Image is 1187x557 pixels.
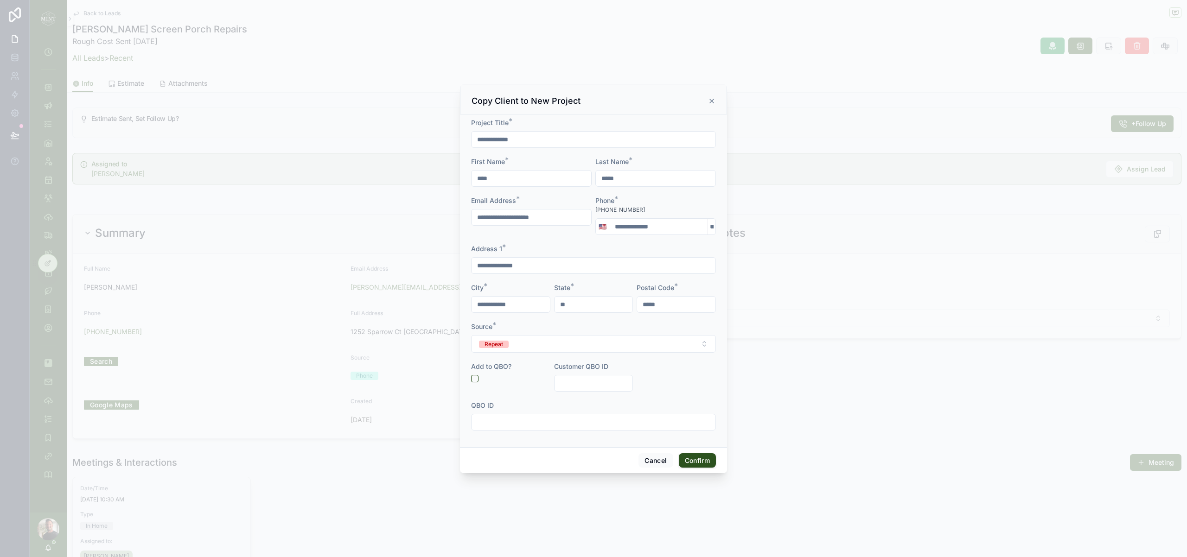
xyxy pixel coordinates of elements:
[595,196,614,204] span: Phone
[485,341,503,348] div: Repeat
[471,158,505,165] span: First Name
[471,196,516,204] span: Email Address
[471,362,511,370] span: Add to QBO?
[554,362,608,370] span: Customer QBO ID
[471,323,492,330] span: Source
[471,401,494,409] span: QBO ID
[471,335,716,353] button: Select Button
[638,453,673,468] button: Cancel
[599,222,606,231] span: 🇺🇸
[472,95,581,107] h3: Copy Client to New Project
[595,158,629,165] span: Last Name
[596,218,609,235] button: Select Button
[554,284,570,291] span: State
[471,119,509,127] span: Project Title
[637,284,674,291] span: Postal Code
[679,453,716,468] button: Confirm
[471,284,484,291] span: City
[471,245,502,253] span: Address 1
[595,206,645,214] span: [PHONE_NUMBER]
